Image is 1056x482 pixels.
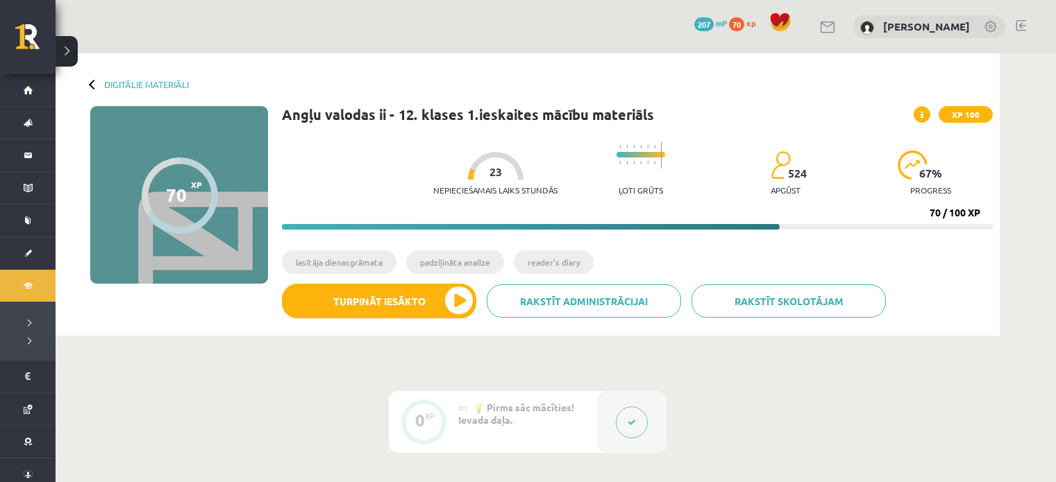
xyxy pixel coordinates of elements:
[661,141,662,169] img: icon-long-line-d9ea69661e0d244f92f715978eff75569469978d946b2353a9bb055b3ed8787d.svg
[619,145,621,148] img: icon-short-line-57e1e144782c952c97e751825c79c345078a6d821885a25fce030b3d8c18986b.svg
[166,184,187,205] div: 70
[282,106,654,123] h1: Angļu valodas ii - 12. klases 1.ieskaites mācību materiāls
[654,161,655,164] img: icon-short-line-57e1e144782c952c97e751825c79c345078a6d821885a25fce030b3d8c18986b.svg
[406,250,504,274] li: padziļināta analīze
[458,401,574,426] span: 💡 Pirms sāc mācīties! Ievada daļa.
[433,185,558,195] p: Nepieciešamais laiks stundās
[919,167,943,180] span: 67 %
[788,167,807,180] span: 524
[640,161,642,164] img: icon-short-line-57e1e144782c952c97e751825c79c345078a6d821885a25fce030b3d8c18986b.svg
[487,284,681,318] a: Rakstīt administrācijai
[694,17,714,31] span: 207
[640,145,642,148] img: icon-short-line-57e1e144782c952c97e751825c79c345078a6d821885a25fce030b3d8c18986b.svg
[425,412,435,420] div: XP
[15,24,56,59] a: Rīgas 1. Tālmācības vidusskola
[104,79,189,89] a: Digitālie materiāli
[282,284,476,318] button: Turpināt iesākto
[939,106,993,123] span: XP 100
[729,17,744,31] span: 70
[898,150,928,180] img: icon-progress-161ccf0a02000e728c5f80fcf4c31c7af3da0e1684b2b1d7c360e028c24a22f1.svg
[626,161,628,164] img: icon-short-line-57e1e144782c952c97e751825c79c345078a6d821885a25fce030b3d8c18986b.svg
[654,145,655,148] img: icon-short-line-57e1e144782c952c97e751825c79c345078a6d821885a25fce030b3d8c18986b.svg
[771,150,791,180] img: students-c634bb4e5e11cddfef0936a35e636f08e4e9abd3cc4e673bd6f9a4125e45ecb1.svg
[729,17,762,28] a: 70 xp
[626,145,628,148] img: icon-short-line-57e1e144782c952c97e751825c79c345078a6d821885a25fce030b3d8c18986b.svg
[489,166,502,178] span: 23
[771,185,801,195] p: apgūst
[191,180,202,189] span: XP
[910,185,951,195] p: progress
[514,250,594,274] li: reader’s diary
[647,161,648,164] img: icon-short-line-57e1e144782c952c97e751825c79c345078a6d821885a25fce030b3d8c18986b.svg
[647,145,648,148] img: icon-short-line-57e1e144782c952c97e751825c79c345078a6d821885a25fce030b3d8c18986b.svg
[619,161,621,164] img: icon-short-line-57e1e144782c952c97e751825c79c345078a6d821885a25fce030b3d8c18986b.svg
[619,185,663,195] p: Ļoti grūts
[415,414,425,427] div: 0
[458,402,469,413] span: #1
[883,19,970,33] a: [PERSON_NAME]
[633,145,635,148] img: icon-short-line-57e1e144782c952c97e751825c79c345078a6d821885a25fce030b3d8c18986b.svg
[633,161,635,164] img: icon-short-line-57e1e144782c952c97e751825c79c345078a6d821885a25fce030b3d8c18986b.svg
[694,17,727,28] a: 207 mP
[746,17,755,28] span: xp
[692,284,886,318] a: Rakstīt skolotājam
[716,17,727,28] span: mP
[282,250,396,274] li: lasītāja dienasgrāmata
[860,21,874,35] img: Tuong Khang Nguyen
